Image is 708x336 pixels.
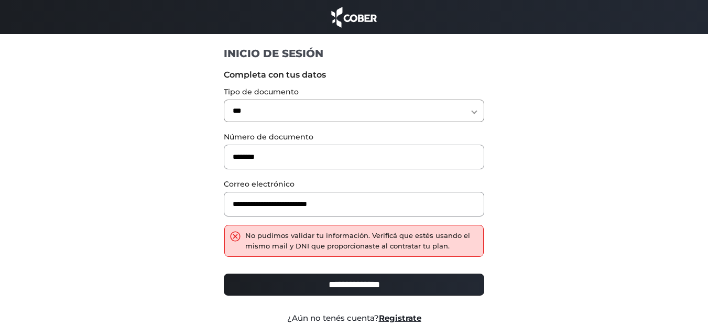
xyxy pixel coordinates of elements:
[329,5,380,29] img: cober_marca.png
[224,179,484,190] label: Correo electrónico
[224,132,484,143] label: Número de documento
[216,312,492,324] div: ¿Aún no tenés cuenta?
[224,86,484,97] label: Tipo de documento
[379,313,421,323] a: Registrate
[245,231,478,251] div: No pudimos validar tu información. Verificá que estés usando el mismo mail y DNI que proporcionas...
[224,69,484,81] label: Completa con tus datos
[224,47,484,60] h1: INICIO DE SESIÓN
